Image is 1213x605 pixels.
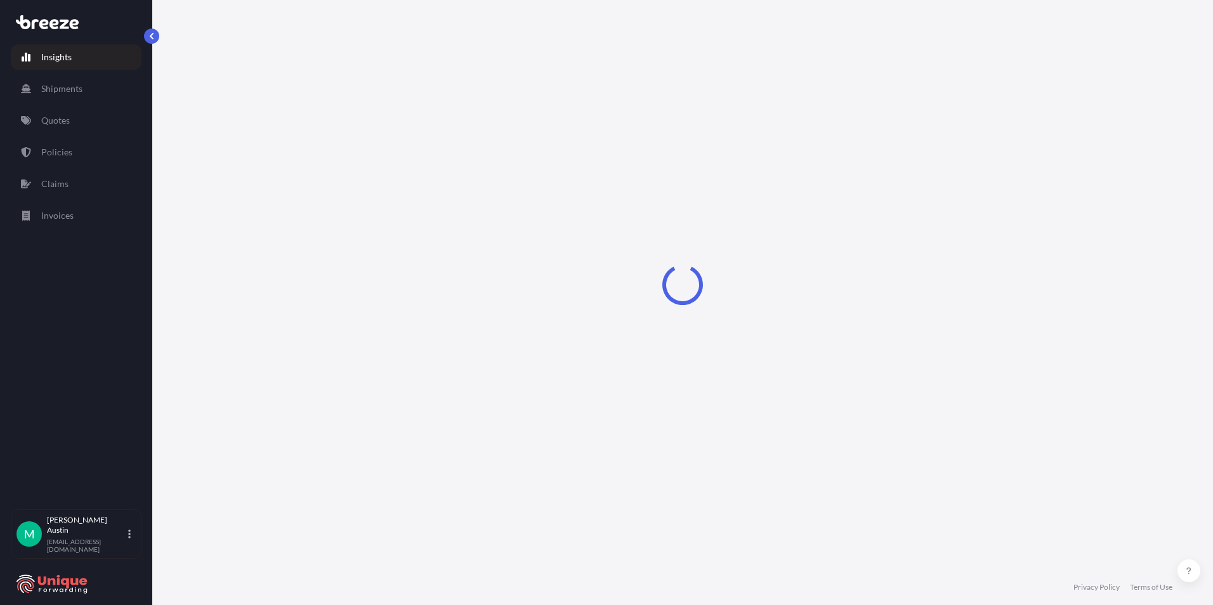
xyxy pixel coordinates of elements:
p: [EMAIL_ADDRESS][DOMAIN_NAME] [47,538,126,553]
a: Terms of Use [1130,582,1172,592]
a: Privacy Policy [1073,582,1120,592]
p: Shipments [41,82,82,95]
a: Claims [11,171,141,197]
a: Insights [11,44,141,70]
a: Quotes [11,108,141,133]
span: M [24,528,35,540]
p: Policies [41,146,72,159]
p: Claims [41,178,69,190]
img: organization-logo [16,574,89,594]
p: Quotes [41,114,70,127]
p: Invoices [41,209,74,222]
p: [PERSON_NAME] Austin [47,515,126,535]
p: Insights [41,51,72,63]
a: Shipments [11,76,141,101]
a: Policies [11,140,141,165]
a: Invoices [11,203,141,228]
